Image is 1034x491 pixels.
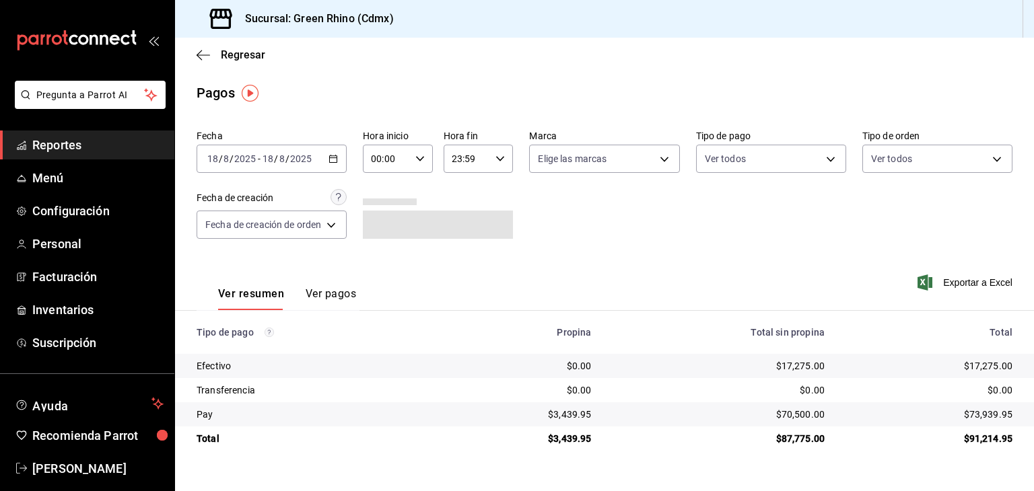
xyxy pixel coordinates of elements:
[454,432,592,445] div: $3,439.95
[218,287,284,310] button: Ver resumen
[279,153,285,164] input: --
[230,153,234,164] span: /
[32,235,164,253] span: Personal
[846,432,1012,445] div: $91,214.95
[262,153,274,164] input: --
[613,432,825,445] div: $87,775.00
[197,131,347,141] label: Fecha
[538,152,607,165] span: Elige las marcas
[454,327,592,338] div: Propina
[197,408,433,421] div: Pay
[219,153,223,164] span: /
[32,169,164,187] span: Menú
[36,88,145,102] span: Pregunta a Parrot AI
[306,287,356,310] button: Ver pagos
[920,274,1012,291] button: Exportar a Excel
[613,327,825,338] div: Total sin propina
[846,327,1012,338] div: Total
[444,131,514,141] label: Hora fin
[613,383,825,397] div: $0.00
[363,131,433,141] label: Hora inicio
[197,191,273,205] div: Fecha de creación
[862,131,1012,141] label: Tipo de orden
[148,35,159,46] button: open_drawer_menu
[846,408,1012,421] div: $73,939.95
[234,11,394,27] h3: Sucursal: Green Rhino (Cdmx)
[696,131,846,141] label: Tipo de pago
[871,152,912,165] span: Ver todos
[15,81,166,109] button: Pregunta a Parrot AI
[454,408,592,421] div: $3,439.95
[274,153,278,164] span: /
[32,136,164,154] span: Reportes
[265,328,274,337] svg: Los pagos realizados con Pay y otras terminales son montos brutos.
[846,359,1012,373] div: $17,275.00
[32,395,146,412] span: Ayuda
[197,48,265,61] button: Regresar
[32,334,164,352] span: Suscripción
[205,218,321,231] span: Fecha de creación de orden
[32,301,164,319] span: Inventarios
[32,202,164,220] span: Configuración
[32,459,164,478] span: [PERSON_NAME]
[613,408,825,421] div: $70,500.00
[221,48,265,61] span: Regresar
[285,153,289,164] span: /
[218,287,356,310] div: navigation tabs
[705,152,746,165] span: Ver todos
[197,83,235,103] div: Pagos
[289,153,312,164] input: ----
[454,359,592,373] div: $0.00
[242,85,258,102] img: Tooltip marker
[223,153,230,164] input: --
[197,432,433,445] div: Total
[32,268,164,286] span: Facturación
[32,426,164,445] span: Recomienda Parrot
[207,153,219,164] input: --
[613,359,825,373] div: $17,275.00
[846,383,1012,397] div: $0.00
[529,131,679,141] label: Marca
[197,327,433,338] div: Tipo de pago
[197,383,433,397] div: Transferencia
[9,98,166,112] a: Pregunta a Parrot AI
[454,383,592,397] div: $0.00
[234,153,256,164] input: ----
[258,153,261,164] span: -
[197,359,433,373] div: Efectivo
